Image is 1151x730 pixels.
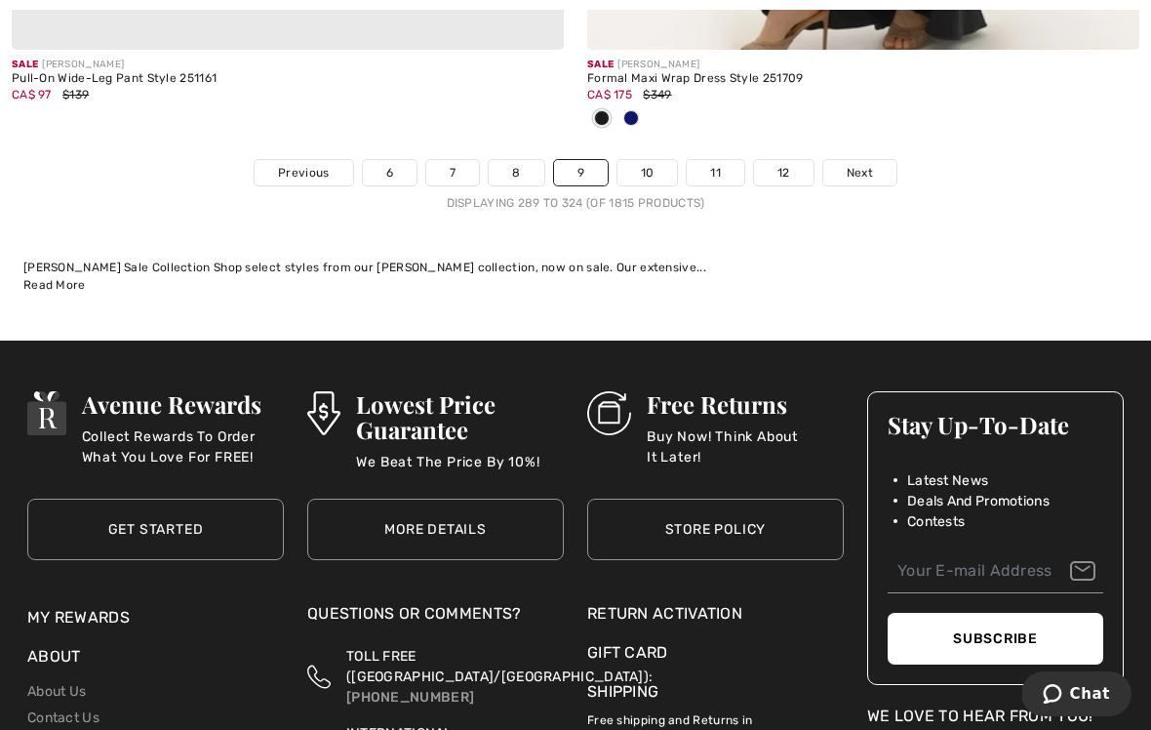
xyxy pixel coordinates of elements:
[82,391,284,417] h3: Avenue Rewards
[307,391,340,435] img: Lowest Price Guarantee
[62,88,89,101] span: $139
[888,412,1103,437] h3: Stay Up-To-Date
[27,710,99,726] a: Contact Us
[23,259,1128,276] div: [PERSON_NAME] Sale Collection Shop select styles from our [PERSON_NAME] collection, now on sale. ...
[647,426,844,466] p: Buy Now! Think About It Later!
[27,608,130,627] a: My Rewards
[888,549,1103,593] input: Your E-mail Address
[1022,671,1131,720] iframe: Opens a widget where you can chat to one of our agents
[587,59,614,70] span: Sale
[278,164,329,182] span: Previous
[587,682,658,701] a: Shipping
[12,72,564,86] div: Pull-On Wide-Leg Pant Style 251161
[426,160,479,185] a: 7
[12,59,38,70] span: Sale
[255,160,352,185] a: Previous
[587,88,632,101] span: CA$ 175
[907,470,988,491] span: Latest News
[307,499,564,560] a: More Details
[307,602,564,635] div: Questions or Comments?
[12,88,52,101] span: CA$ 97
[907,511,965,532] span: Contests
[847,164,873,182] span: Next
[554,160,608,185] a: 9
[687,160,744,185] a: 11
[356,391,564,442] h3: Lowest Price Guarantee
[356,452,564,491] p: We Beat The Price By 10%!
[27,683,86,700] a: About Us
[363,160,417,185] a: 6
[754,160,814,185] a: 12
[12,58,564,72] div: [PERSON_NAME]
[647,391,844,417] h3: Free Returns
[587,499,844,560] a: Store Policy
[27,645,284,678] div: About
[82,426,284,466] p: Collect Rewards To Order What You Love For FREE!
[616,103,646,136] div: Royal Sapphire 163
[346,648,653,685] span: TOLL FREE ([GEOGRAPHIC_DATA]/[GEOGRAPHIC_DATA]):
[587,641,844,665] a: Gift Card
[617,160,678,185] a: 10
[27,499,284,560] a: Get Started
[346,689,474,706] a: [PHONE_NUMBER]
[307,646,331,708] img: Toll Free (Canada/US)
[823,160,896,185] a: Next
[907,491,1050,511] span: Deals And Promotions
[23,278,86,292] span: Read More
[587,391,631,435] img: Free Returns
[867,705,1124,728] div: We Love To Hear From You!
[888,613,1103,665] button: Subscribe
[587,72,1139,86] div: Formal Maxi Wrap Dress Style 251709
[643,88,671,101] span: $349
[27,391,66,435] img: Avenue Rewards
[587,602,844,626] a: Return Activation
[587,58,1139,72] div: [PERSON_NAME]
[587,103,616,136] div: Black
[489,160,543,185] a: 8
